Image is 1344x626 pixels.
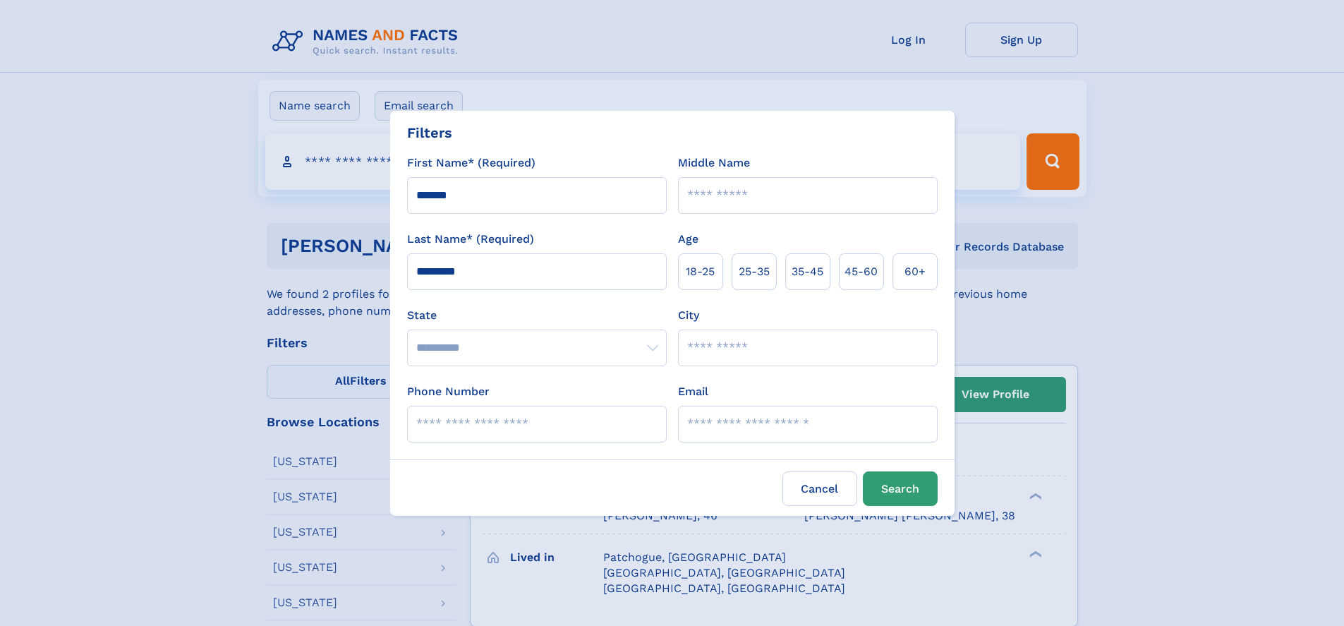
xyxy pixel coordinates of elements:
span: 18‑25 [686,263,715,280]
span: 60+ [904,263,926,280]
span: 35‑45 [792,263,823,280]
label: First Name* (Required) [407,155,535,171]
button: Search [863,471,938,506]
label: Last Name* (Required) [407,231,534,248]
label: State [407,307,667,324]
span: 25‑35 [739,263,770,280]
span: 45‑60 [844,263,878,280]
label: Age [678,231,698,248]
div: Filters [407,122,452,143]
label: Middle Name [678,155,750,171]
label: Email [678,383,708,400]
label: Phone Number [407,383,490,400]
label: Cancel [782,471,857,506]
label: City [678,307,699,324]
